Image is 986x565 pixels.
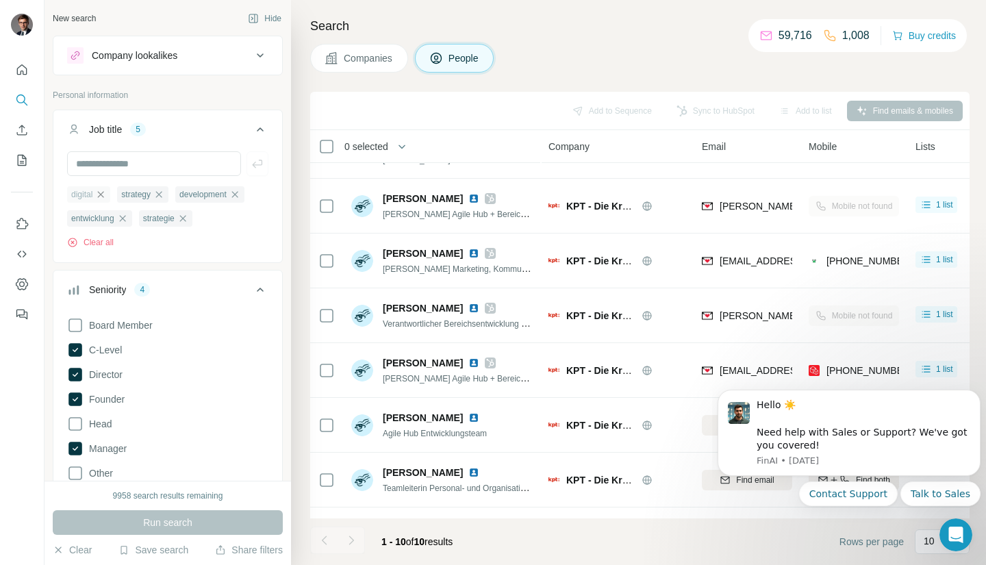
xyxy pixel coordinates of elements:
[383,318,558,329] span: Verantwortlicher Bereichsentwicklung + Projekte
[130,123,146,136] div: 5
[134,284,150,296] div: 4
[67,236,114,249] button: Clear all
[11,212,33,236] button: Use Surfe on LinkedIn
[548,477,559,482] img: Logo of KPT - Die Krankenkasse mit dem Plus
[826,255,913,266] span: [PHONE_NUMBER]
[383,208,572,219] span: [PERSON_NAME] Agile Hub + Bereichsentwicklung
[468,248,479,259] img: LinkedIn logo
[720,365,961,376] span: [EMAIL_ADDRESS][PERSON_NAME][DOMAIN_NAME]
[702,364,713,377] img: provider findymail logo
[936,253,953,266] span: 1 list
[383,429,487,438] span: Agile Hub Entwicklungsteam
[351,250,373,272] img: Avatar
[344,140,388,153] span: 0 selected
[84,368,123,381] span: Director
[383,153,594,164] span: [PERSON_NAME] Softwareentwicklung + Parametrierung
[383,373,572,384] span: [PERSON_NAME] Agile Hub + Bereichsentwicklung
[351,195,373,217] img: Avatar
[11,302,33,327] button: Feedback
[11,58,33,82] button: Quick start
[826,365,913,376] span: [PHONE_NUMBER]
[121,188,151,201] span: strategy
[11,272,33,297] button: Dashboard
[548,423,559,427] img: Logo of KPT - Die Krankenkasse mit dem Plus
[143,212,175,225] span: strategie
[892,26,956,45] button: Buy credits
[71,188,92,201] span: digital
[702,415,792,436] button: Find email
[414,536,425,547] span: 10
[53,273,282,312] button: Seniority4
[53,39,282,72] button: Company lookalikes
[381,536,406,547] span: 1 - 10
[351,360,373,381] img: Avatar
[842,27,870,44] p: 1,008
[11,118,33,142] button: Enrich CSV
[548,313,559,318] img: Logo of KPT - Die Krankenkasse mit dem Plus
[89,283,126,297] div: Seniority
[179,188,227,201] span: development
[915,140,935,153] span: Lists
[548,140,590,153] span: Company
[383,247,463,260] span: [PERSON_NAME]
[809,254,820,268] img: provider contactout logo
[84,417,112,431] span: Head
[548,368,559,373] img: Logo of KPT - Die Krankenkasse mit dem Plus
[344,51,394,65] span: Companies
[383,301,463,315] span: [PERSON_NAME]
[566,310,739,321] span: KPT - Die Krankenkasse mit dem Plus
[702,309,713,323] img: provider findymail logo
[53,113,282,151] button: Job title5
[809,364,820,377] img: provider prospeo logo
[702,199,713,213] img: provider findymail logo
[566,255,739,266] span: KPT - Die Krankenkasse mit dem Plus
[53,543,92,557] button: Clear
[468,193,479,204] img: LinkedIn logo
[702,140,726,153] span: Email
[11,88,33,112] button: Search
[11,148,33,173] button: My lists
[351,414,373,436] img: Avatar
[720,255,961,266] span: [EMAIL_ADDRESS][PERSON_NAME][DOMAIN_NAME]
[381,536,453,547] span: results
[468,412,479,423] img: LinkedIn logo
[468,303,479,314] img: LinkedIn logo
[702,254,713,268] img: provider findymail logo
[566,201,739,212] span: KPT - Die Krankenkasse mit dem Plus
[238,8,291,29] button: Hide
[383,482,577,493] span: Teamleiterin Personal- und Organisationsentwicklung
[84,318,153,332] span: Board Member
[468,357,479,368] img: LinkedIn logo
[84,442,127,455] span: Manager
[310,16,970,36] h4: Search
[936,363,953,375] span: 1 list
[84,343,122,357] span: C-Level
[383,263,690,274] span: [PERSON_NAME] Marketing, Kommunikation & Digital Sales - Mitglied der Direktion
[84,392,125,406] span: Founder
[406,536,414,547] span: of
[936,308,953,321] span: 1 list
[448,51,480,65] span: People
[351,305,373,327] img: Avatar
[71,212,114,225] span: entwicklung
[566,365,739,376] span: KPT - Die Krankenkasse mit dem Plus
[89,123,122,136] div: Job title
[702,470,792,490] button: Find email
[84,466,113,480] span: Other
[383,411,463,425] span: [PERSON_NAME]
[53,89,283,101] p: Personal information
[548,203,559,208] img: Logo of KPT - Die Krankenkasse mit dem Plus
[383,192,463,205] span: [PERSON_NAME]
[11,14,33,36] img: Avatar
[939,518,972,551] iframe: Intercom live chat
[383,356,463,370] span: [PERSON_NAME]
[383,466,463,479] span: [PERSON_NAME]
